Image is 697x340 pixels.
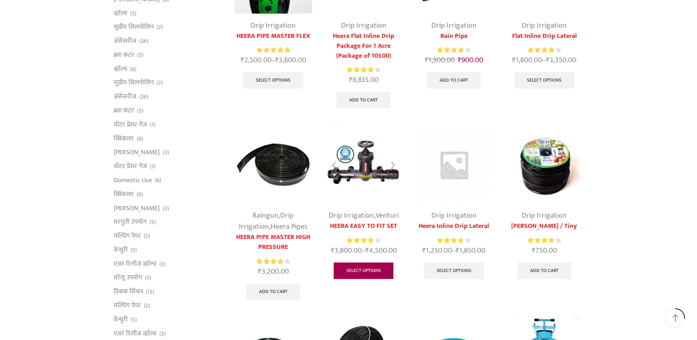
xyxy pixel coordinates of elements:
span: ₹ [512,54,516,66]
div: Rated 3.80 out of 5 [528,236,561,245]
span: ₹ [422,244,426,257]
a: Venturi [376,209,399,222]
a: Drip Irrigation [431,19,477,32]
span: ₹ [349,74,353,86]
span: (2) [157,79,163,87]
span: (24) [139,93,148,101]
a: Drip Irrigation [522,19,567,32]
span: (5) [145,274,151,282]
a: सुप्रीम सिलपोलिन [114,76,154,90]
span: (3) [163,148,169,157]
a: वॉटर प्रेशर गेज [114,159,147,174]
div: Rated 5.00 out of 5 [257,46,290,54]
a: HEERA EASY TO FIT SET [325,221,402,231]
bdi: 750.00 [532,244,557,257]
a: Select options for “Flat Inline Drip Lateral” [515,72,575,89]
span: (6) [130,65,136,73]
a: वॉटर प्रेशर गेज [114,117,147,131]
span: – [325,245,402,256]
span: Rated out of 5 [528,46,554,54]
a: वेन्चुरी [114,243,128,257]
span: (5) [131,246,137,254]
bdi: 2,500.00 [241,54,271,66]
a: [PERSON_NAME] / Tiny [505,221,583,231]
a: Heera Pipes [271,220,307,233]
img: Placeholder [415,126,493,204]
div: , [325,210,402,221]
bdi: 900.00 [458,54,483,66]
span: Rated out of 5 [257,46,290,54]
span: (12) [146,288,154,296]
bdi: 8,835.00 [349,74,379,86]
div: Rated 3.83 out of 5 [347,236,380,245]
a: ठिबक सिंचन [114,285,143,299]
bdi: 3,800.00 [331,244,362,257]
span: (2) [144,232,150,240]
div: Rated 3.81 out of 5 [437,236,470,245]
a: [PERSON_NAME] [114,145,160,159]
span: (1) [150,121,155,129]
span: (1) [150,162,155,171]
a: Domestic Use [114,173,152,187]
a: मल्चिंग पेपर [114,298,141,312]
a: Add to cart: “HEERA PIPE MASTER HIGH PRESSURE” [246,284,300,300]
a: Raingun [253,209,278,222]
a: Select options for “Heera Inline Drip Lateral” [424,263,484,279]
div: , , [234,210,312,232]
a: घरगुती उपयोग [114,215,147,229]
span: – [234,55,312,66]
a: Heera Flat Inline Drip Package For 1 Acre (Package of 10500) [325,31,402,61]
a: स्प्रिंकलर [114,131,134,145]
span: Rated out of 5 [257,257,283,266]
span: ₹ [425,54,428,66]
a: Drip Irrigation [239,209,294,233]
a: अ‍ॅसेसरीज [114,90,136,104]
a: Select options for “HEERA EASY TO FIT SET” [334,263,394,279]
div: Rated 4.13 out of 5 [437,46,470,54]
span: ₹ [456,244,459,257]
a: Add to cart: “Rain Pipe” [427,72,481,89]
span: ₹ [258,265,262,278]
a: Flat Inline Drip Lateral [505,31,583,41]
a: Drip Irrigation [341,19,386,32]
a: Drip Irrigation [522,209,567,222]
bdi: 1,800.00 [512,54,542,66]
img: Heera Easy To Fit Set [325,126,402,204]
a: Drip Irrigation [250,19,296,32]
span: (5) [150,218,156,226]
a: मल्चिंग पेपर [114,229,141,243]
span: ₹ [546,54,550,66]
a: घरेलू उपयोग [114,271,142,285]
a: Add to cart: “Heera Flat Inline Drip Package For 1 Acre (Package of 10500)” [337,92,391,108]
a: एअर रिलीज व्हाॅल्व [114,257,157,271]
bdi: 1,500.00 [425,54,455,66]
bdi: 1,250.00 [422,244,452,257]
bdi: 4,500.00 [365,244,397,257]
span: (2) [144,302,150,310]
a: ब्रश कटर [114,104,134,118]
span: (5) [130,9,136,18]
span: (3) [163,204,169,213]
a: Select options for “HEERA PIPE MASTER FLEX” [243,72,303,89]
bdi: 1,850.00 [456,244,485,257]
a: Rain Pipe [415,31,493,41]
div: Rated 4.00 out of 5 [528,46,561,54]
span: (2) [157,23,163,31]
span: Rated out of 5 [347,66,375,74]
a: [PERSON_NAME] [114,201,160,215]
span: ₹ [331,244,334,257]
span: Rated out of 5 [437,46,465,54]
bdi: 3,350.00 [546,54,576,66]
span: ₹ [532,244,536,257]
a: Heera Inline Drip Lateral [415,221,493,231]
a: स्प्रिंकलर [114,187,134,201]
a: HEERA PIPE MASTER FLEX [234,31,312,41]
div: Rated 3.86 out of 5 [257,257,290,266]
span: (3) [137,51,143,59]
span: – [505,55,583,66]
a: ब्रश कटर [114,48,134,62]
span: ₹ [275,54,279,66]
span: ₹ [241,54,244,66]
span: – [415,245,493,256]
span: Rated out of 5 [528,236,553,245]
